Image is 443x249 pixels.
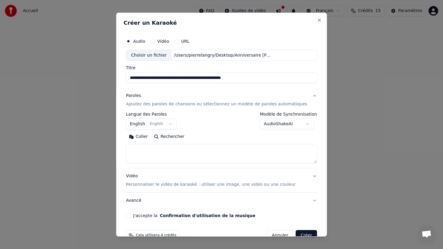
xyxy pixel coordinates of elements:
[172,52,274,58] div: /Users/pierrelangry/Desktop/Anniversaire [PERSON_NAME]/[PERSON_NAME]/Les-Champs-Elysees-[PERSON_N...
[267,230,293,241] button: Annuler
[126,132,151,142] button: Coller
[136,233,176,238] span: Cela utilisera 4 crédits
[126,182,296,188] p: Personnaliser le vidéo de karaoké : utiliser une image, une vidéo ou une couleur
[181,39,190,43] label: URL
[126,112,317,168] div: ParolesAjoutez des paroles de chansons ou sélectionnez un modèle de paroles automatiques
[133,213,255,218] label: J'accepte la
[126,66,317,70] label: Titre
[126,88,317,112] button: ParolesAjoutez des paroles de chansons ou sélectionnez un modèle de paroles automatiques
[160,213,256,218] button: J'accepte la
[126,93,141,99] div: Paroles
[260,112,317,116] label: Modèle de Synchronisation
[157,39,169,43] label: Vidéo
[126,168,317,192] button: VidéoPersonnaliser le vidéo de karaoké : utiliser une image, une vidéo ou une couleur
[126,50,171,61] div: Choisir un fichier
[133,39,145,43] label: Audio
[124,20,319,25] h2: Créer un Karaoké
[296,230,317,241] button: Créer
[126,112,177,116] label: Langue des Paroles
[151,132,187,142] button: Rechercher
[126,173,296,188] div: Vidéo
[126,193,317,208] button: Avancé
[126,101,307,107] p: Ajoutez des paroles de chansons ou sélectionnez un modèle de paroles automatiques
